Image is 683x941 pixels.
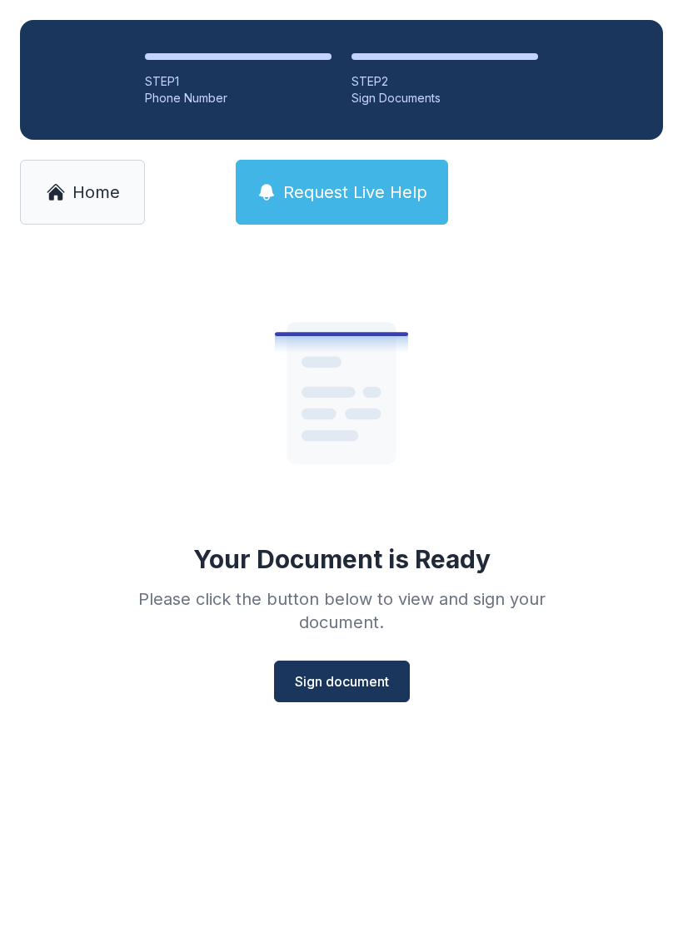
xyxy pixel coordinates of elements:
span: Request Live Help [283,181,427,204]
div: STEP 2 [351,73,538,90]
div: Phone Number [145,90,332,106]
div: Your Document is Ready [193,544,491,574]
div: STEP 1 [145,73,332,90]
span: Home [72,181,120,204]
span: Sign document [295,671,389,691]
div: Please click the button below to view and sign your document. [102,587,581,634]
div: Sign Documents [351,90,538,106]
